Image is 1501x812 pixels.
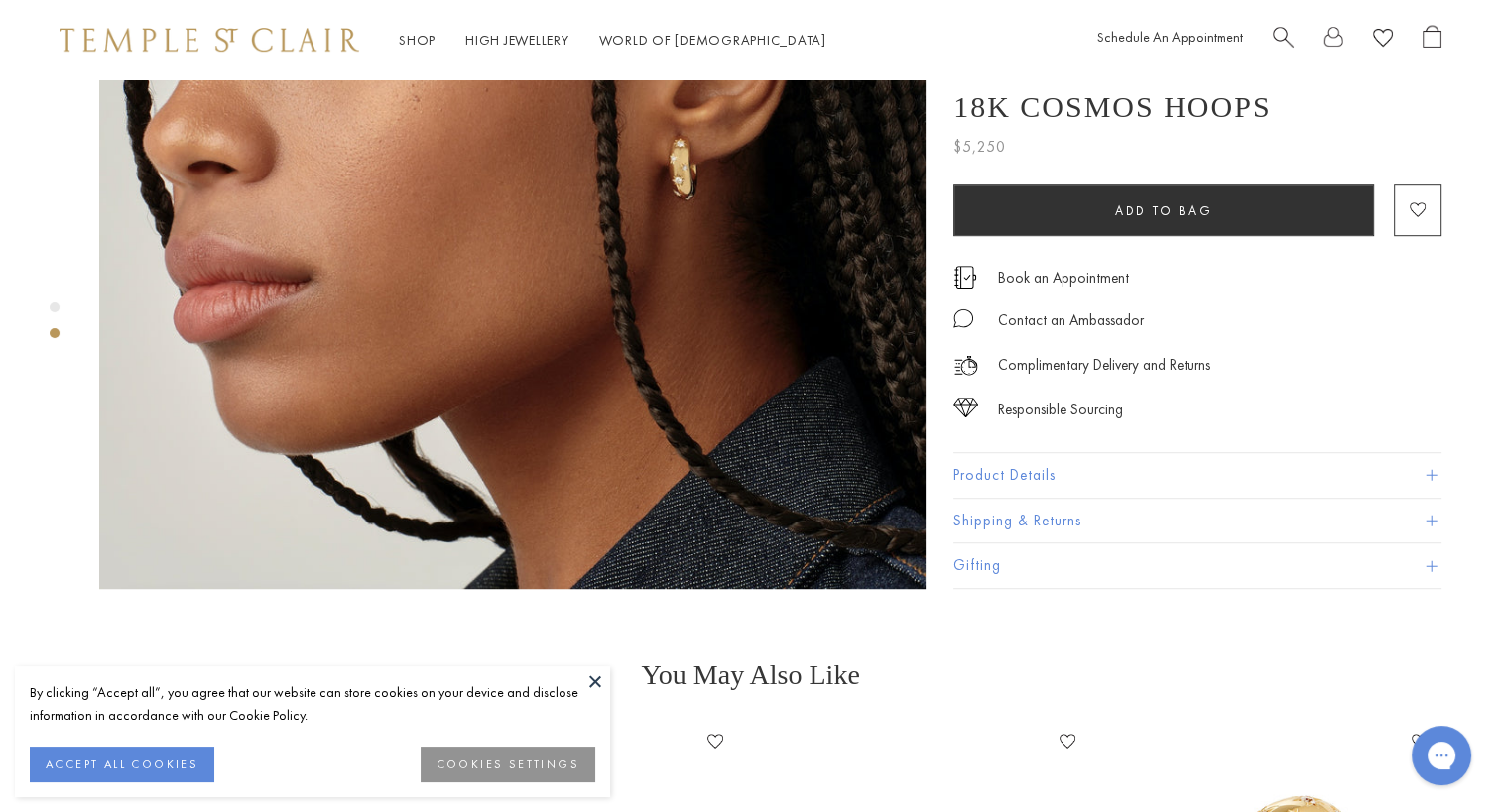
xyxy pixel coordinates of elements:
[399,28,826,53] nav: Main navigation
[1097,28,1243,46] a: Schedule An Appointment
[998,398,1123,422] div: Responsible Sourcing
[1402,719,1481,792] iframe: Gorgias live chat messenger
[465,31,569,49] a: High JewelleryHigh Jewellery
[953,498,1441,542] button: Shipping & Returns
[1273,25,1294,56] a: Search
[953,308,973,328] img: MessageIcon-01_2.svg
[50,297,60,354] div: Product gallery navigation
[953,398,978,417] img: icon_sourcing.svg
[953,452,1441,497] button: Product Details
[953,543,1441,588] button: Gifting
[953,134,1006,160] span: $5,250
[399,31,436,49] a: ShopShop
[30,747,214,782] button: ACCEPT ALL COOKIES
[953,184,1374,236] button: Add to bag
[998,353,1210,378] p: Complimentary Delivery and Returns
[953,90,1271,124] h1: 18K Cosmos Hoops
[953,266,977,289] img: icon_appointment.svg
[60,28,359,52] img: Temple St. Clair
[421,747,595,782] button: COOKIES SETTINGS
[953,353,978,378] img: icon_delivery.svg
[30,681,595,727] div: By clicking “Accept all”, you agree that our website can store cookies on your device and disclos...
[599,31,826,49] a: World of [DEMOGRAPHIC_DATA]World of [DEMOGRAPHIC_DATA]
[998,308,1144,333] div: Contact an Ambassador
[79,659,1422,691] h3: You May Also Like
[1373,25,1393,56] a: View Wishlist
[1423,25,1441,56] a: Open Shopping Bag
[998,266,1129,288] a: Book an Appointment
[1115,201,1212,218] span: Add to bag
